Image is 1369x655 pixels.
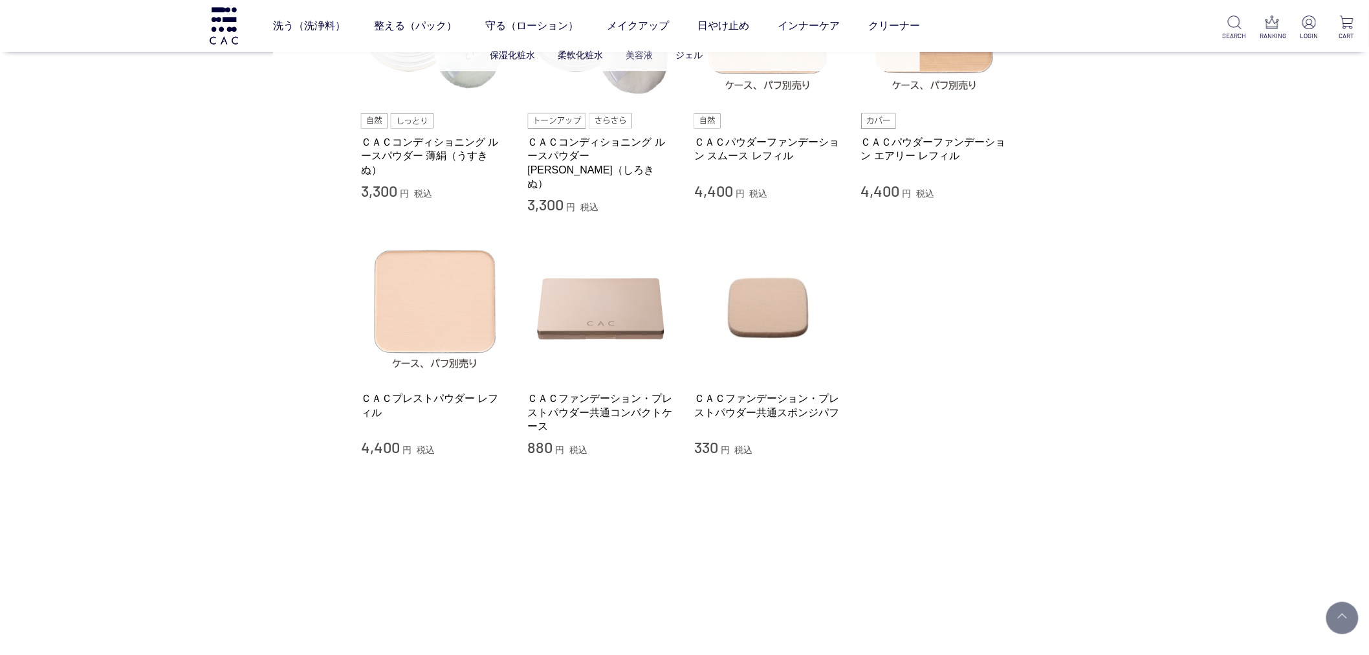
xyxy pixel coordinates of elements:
[361,438,400,456] span: 4,400
[676,50,703,60] a: ジェル
[697,8,749,44] a: 日やけ止め
[400,188,409,199] span: 円
[361,113,388,129] img: 自然
[21,21,31,31] img: logo_orange.svg
[58,78,108,86] div: ドメイン概要
[735,445,753,455] span: 税込
[402,445,411,455] span: 円
[694,135,842,163] a: ＣＡＣパウダーファンデーション スムース レフィル
[417,445,435,455] span: 税込
[861,135,1009,163] a: ＣＡＣパウダーファンデーション エアリー レフィル
[528,135,675,190] a: ＣＡＣコンディショニング ルースパウダー [PERSON_NAME]（しろきぬ）
[485,8,578,44] a: 守る（ローション）
[44,76,54,87] img: tab_domain_overview_orange.svg
[1335,16,1359,41] a: CART
[580,202,598,212] span: 税込
[861,181,900,200] span: 4,400
[150,78,208,86] div: キーワード流入
[626,50,653,60] a: 美容液
[361,234,509,382] img: ＣＡＣプレストパウダー レフィル
[414,188,432,199] span: 税込
[208,7,240,44] img: logo
[694,181,733,200] span: 4,400
[36,21,63,31] div: v 4.0.25
[1260,16,1284,41] a: RANKING
[694,234,842,382] img: ＣＡＣファンデーション・プレストパウダー共通スポンジパフ
[736,188,745,199] span: 円
[391,113,433,129] img: しっとり
[490,50,536,60] a: 保湿化粧水
[778,8,840,44] a: インナーケア
[1297,31,1321,41] p: LOGIN
[528,438,553,456] span: 880
[750,188,768,199] span: 税込
[694,113,721,129] img: 自然
[868,8,920,44] a: クリーナー
[902,188,911,199] span: 円
[861,113,896,129] img: カバー
[694,438,718,456] span: 330
[528,392,675,433] a: ＣＡＣファンデーション・プレストパウダー共通コンパクトケース
[136,76,146,87] img: tab_keywords_by_traffic_grey.svg
[555,445,564,455] span: 円
[589,113,632,129] img: さらさら
[34,34,149,45] div: ドメイン: [DOMAIN_NAME]
[694,392,842,419] a: ＣＡＣファンデーション・プレストパウダー共通スポンジパフ
[1297,16,1321,41] a: LOGIN
[916,188,934,199] span: 税込
[361,135,509,177] a: ＣＡＣコンディショニング ルースパウダー 薄絹（うすきぬ）
[528,234,675,382] img: ＣＡＣファンデーション・プレストパウダー共通コンパクトケース
[607,8,669,44] a: メイクアップ
[528,195,564,214] span: 3,300
[273,8,345,44] a: 洗う（洗浄料）
[569,445,587,455] span: 税込
[558,50,604,60] a: 柔軟化粧水
[1260,31,1284,41] p: RANKING
[721,445,730,455] span: 円
[374,8,457,44] a: 整える（パック）
[566,202,575,212] span: 円
[1223,16,1247,41] a: SEARCH
[361,392,509,419] a: ＣＡＣプレストパウダー レフィル
[528,113,587,129] img: トーンアップ
[361,181,397,200] span: 3,300
[1223,31,1247,41] p: SEARCH
[21,34,31,45] img: website_grey.svg
[1335,31,1359,41] p: CART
